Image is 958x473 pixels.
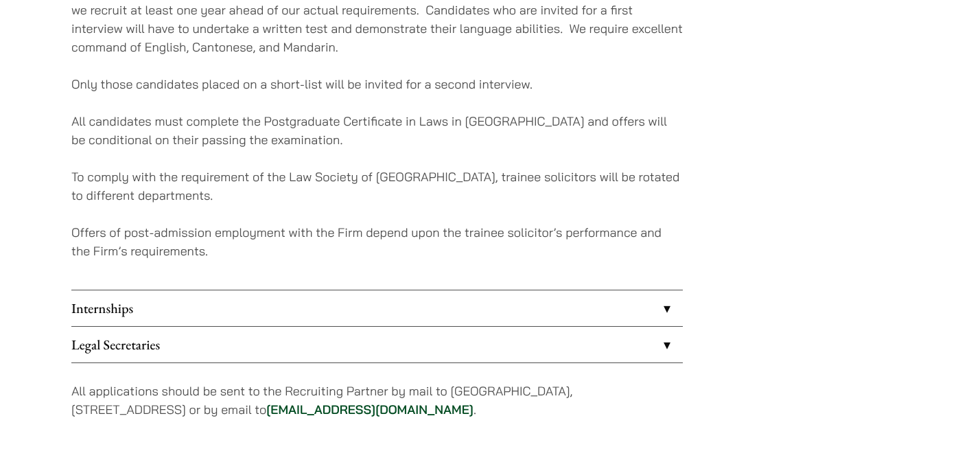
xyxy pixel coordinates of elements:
[71,382,683,419] p: All applications should be sent to the Recruiting Partner by mail to [GEOGRAPHIC_DATA], [STREET_A...
[266,402,474,417] a: [EMAIL_ADDRESS][DOMAIN_NAME]
[71,168,683,205] p: To comply with the requirement of the Law Society of [GEOGRAPHIC_DATA], trainee solicitors will b...
[71,223,683,260] p: Offers of post-admission employment with the Firm depend upon the trainee solicitor’s performance...
[71,75,683,93] p: Only those candidates placed on a short-list will be invited for a second interview.
[71,112,683,149] p: All candidates must complete the Postgraduate Certificate in Laws in [GEOGRAPHIC_DATA] and offers...
[71,327,683,362] a: Legal Secretaries
[71,290,683,326] a: Internships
